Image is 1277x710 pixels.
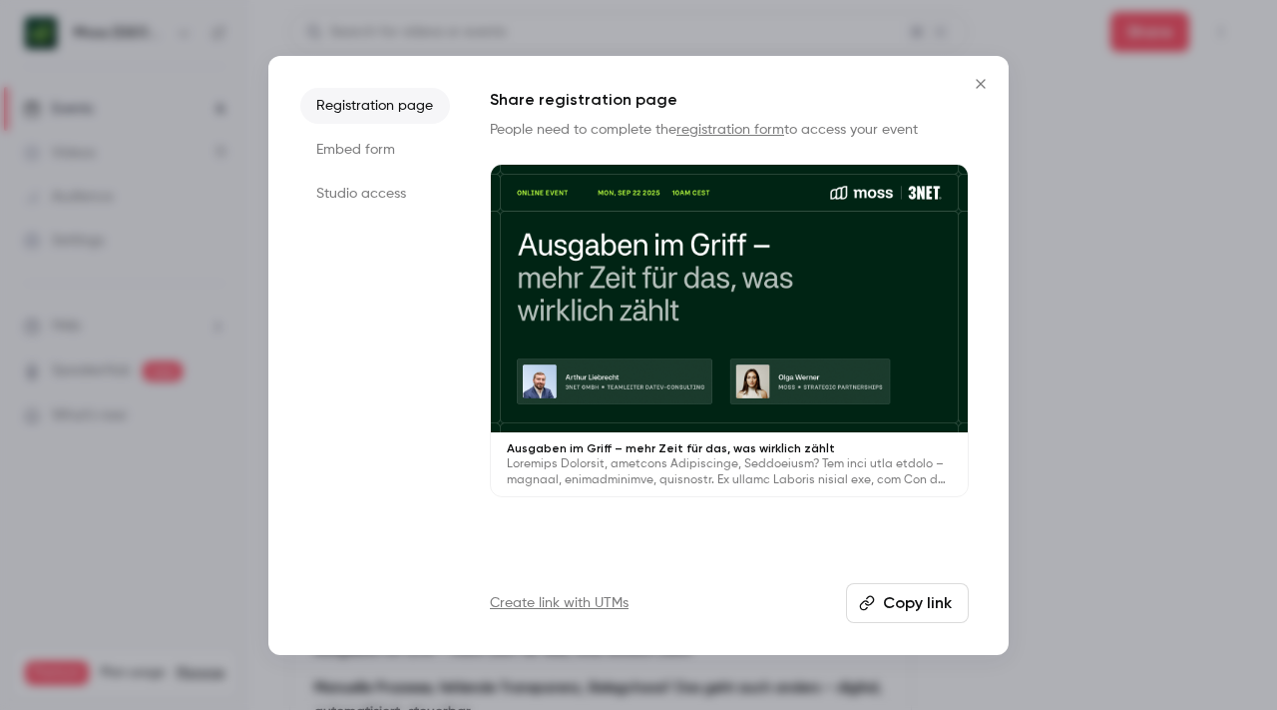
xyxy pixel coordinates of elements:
[490,593,629,613] a: Create link with UTMs
[490,164,969,498] a: Ausgaben im Griff – mehr Zeit für das, was wirklich zähltLoremips Dolorsit, ametcons Adipiscinge,...
[676,123,784,137] a: registration form
[846,583,969,623] button: Copy link
[490,120,969,140] p: People need to complete the to access your event
[300,88,450,124] li: Registration page
[490,88,969,112] h1: Share registration page
[961,64,1001,104] button: Close
[300,176,450,212] li: Studio access
[507,440,952,456] p: Ausgaben im Griff – mehr Zeit für das, was wirklich zählt
[300,132,450,168] li: Embed form
[507,456,952,488] p: Loremips Dolorsit, ametcons Adipiscinge, Seddoeiusm? Tem inci utla etdolo – magnaal, enimadminimv...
